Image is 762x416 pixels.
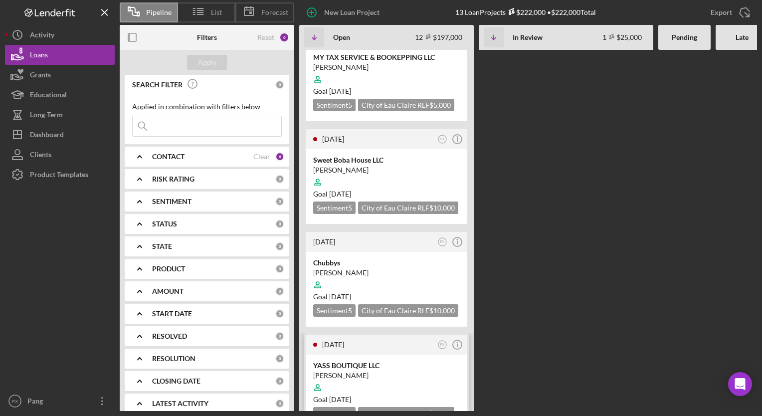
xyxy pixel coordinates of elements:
b: CLOSING DATE [152,377,200,385]
div: 0 [275,309,284,318]
b: Filters [197,33,217,41]
b: PRODUCT [152,265,185,273]
text: PX [440,240,445,243]
div: Activity [30,25,54,47]
span: Pipeline [146,8,172,16]
button: New Loan Project [299,2,389,22]
div: Sentiment 5 [313,304,356,317]
div: Clients [30,145,51,167]
time: 2025-08-07 04:08 [322,135,344,143]
div: 13 Loan Projects • $222,000 Total [455,8,596,16]
text: PX [440,343,445,346]
div: Export [711,2,732,22]
b: In Review [513,33,543,41]
div: 0 [275,287,284,296]
text: PX [12,399,18,404]
button: PX [436,338,449,352]
b: STATE [152,242,172,250]
div: Applied in combination with filters below [132,103,282,111]
button: Grants [5,65,115,85]
div: 0 [275,219,284,228]
a: [DATE]LXSweet Boba House LLC[PERSON_NAME]Goal [DATE]Sentiment5City of Eau Claire RLF$10,000 [304,128,469,225]
span: List [211,8,222,16]
div: Grants [30,65,51,87]
time: 08/29/2025 [329,292,351,301]
div: 0 [275,264,284,273]
button: Product Templates [5,165,115,185]
a: 3 hours agoPXMY TAX SERVICE & BOOKEPPING LLC[PERSON_NAME]Goal [DATE]Sentiment5City of Eau Claire ... [304,25,469,123]
div: 6 [279,32,289,42]
div: Reset [257,33,274,41]
time: 2025-07-30 17:23 [313,237,335,246]
div: MY TAX SERVICE & BOOKEPPING LLC [313,52,460,62]
div: 0 [275,175,284,184]
div: 0 [275,354,284,363]
b: SENTIMENT [152,198,191,206]
button: Long-Term [5,105,115,125]
button: PX [436,235,449,249]
button: LX [436,133,449,146]
div: New Loan Project [324,2,380,22]
div: Loans [30,45,48,67]
div: 0 [275,80,284,89]
button: Dashboard [5,125,115,145]
div: 6 [275,152,284,161]
div: Open Intercom Messenger [728,372,752,396]
b: RISK RATING [152,175,194,183]
div: [PERSON_NAME] [313,62,460,72]
div: Clear [253,153,270,161]
div: [PERSON_NAME] [313,371,460,381]
div: [PERSON_NAME] [313,268,460,278]
div: Sentiment 5 [313,99,356,111]
div: Dashboard [30,125,64,147]
div: City of Eau Claire RLF $10,000 [358,304,458,317]
span: Goal [313,190,351,198]
time: 2025-07-29 20:50 [322,340,344,349]
b: START DATE [152,310,192,318]
span: Goal [313,292,351,301]
span: Goal [313,87,351,95]
time: 09/06/2025 [329,190,351,198]
div: 0 [275,399,284,408]
b: RESOLVED [152,332,187,340]
span: Forecast [261,8,288,16]
div: Sweet Boba House LLC [313,155,460,165]
div: Educational [30,85,67,107]
time: 08/21/2025 [329,395,351,404]
span: Goal [313,395,351,404]
b: AMOUNT [152,287,184,295]
b: CONTACT [152,153,185,161]
button: Educational [5,85,115,105]
b: RESOLUTION [152,355,195,363]
b: Pending [672,33,697,41]
text: LX [440,137,445,141]
div: YASS BOUTIQUE LLC [313,361,460,371]
button: Clients [5,145,115,165]
button: PXPang [PERSON_NAME] [5,391,115,411]
b: LATEST ACTIVITY [152,400,208,408]
div: Chubbys [313,258,460,268]
b: Open [333,33,350,41]
div: 0 [275,197,284,206]
button: Apply [187,55,227,70]
b: Late [736,33,749,41]
b: STATUS [152,220,177,228]
button: Activity [5,25,115,45]
div: City of Eau Claire RLF $5,000 [358,99,454,111]
div: 0 [275,242,284,251]
div: Product Templates [30,165,88,187]
div: Sentiment 5 [313,202,356,214]
div: 12 $197,000 [415,33,462,41]
button: Loans [5,45,115,65]
a: [DATE]PXChubbys[PERSON_NAME]Goal [DATE]Sentiment5City of Eau Claire RLF$10,000 [304,230,469,328]
b: SEARCH FILTER [132,81,183,89]
button: Export [701,2,757,22]
div: Long-Term [30,105,63,127]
